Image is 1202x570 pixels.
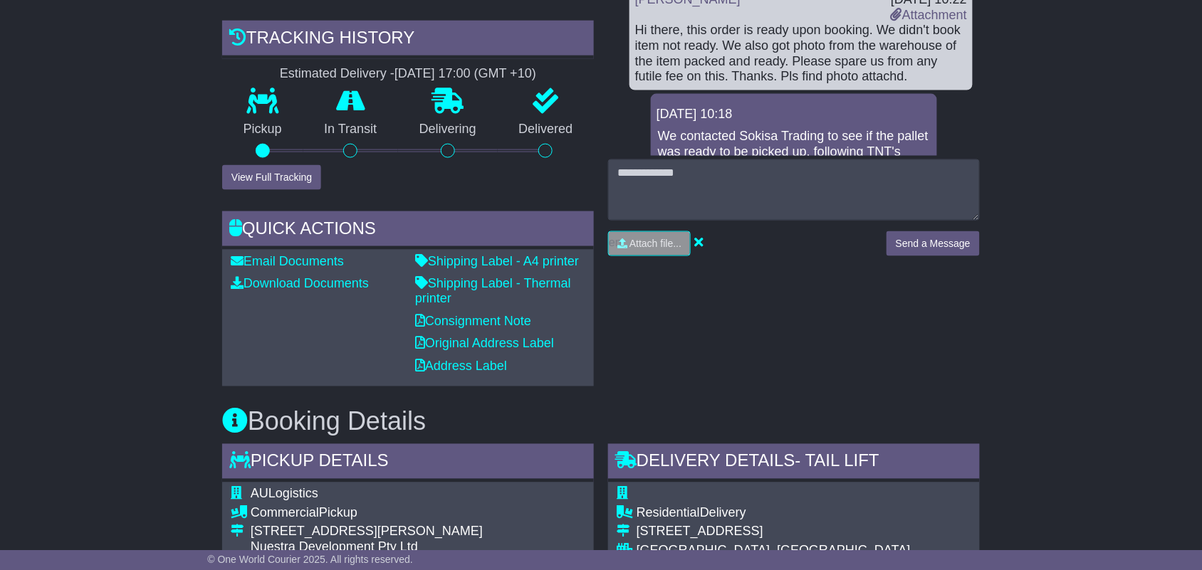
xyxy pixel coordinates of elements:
[303,122,399,137] p: In Transit
[222,444,594,482] div: Pickup Details
[398,122,498,137] p: Delivering
[637,506,700,520] span: Residential
[891,8,967,22] a: Attachment
[394,66,536,82] div: [DATE] 17:00 (GMT +10)
[231,254,344,268] a: Email Documents
[637,506,911,522] div: Delivery
[415,277,571,307] a: Shipping Label - Thermal printer
[251,540,483,556] div: Nuestra Development Pty Ltd
[207,554,413,565] span: © One World Courier 2025. All rights reserved.
[222,165,321,190] button: View Full Tracking
[415,254,579,268] a: Shipping Label - A4 printer
[231,277,369,291] a: Download Documents
[415,359,507,374] a: Address Label
[887,231,980,256] button: Send a Message
[635,23,967,84] div: Hi there, this order is ready upon booking. We didn't book item not ready. We also got photo from...
[222,408,980,436] h3: Booking Details
[251,506,483,522] div: Pickup
[251,487,318,501] span: AULogistics
[415,337,554,351] a: Original Address Label
[222,66,594,82] div: Estimated Delivery -
[222,21,594,59] div: Tracking history
[498,122,595,137] p: Delivered
[222,122,303,137] p: Pickup
[658,129,930,206] p: We contacted Sokisa Trading to see if the pallet was ready to be picked up, following TNT's advic...
[795,451,879,470] span: - Tail Lift
[251,506,319,520] span: Commercial
[251,524,483,540] div: [STREET_ADDRESS][PERSON_NAME]
[222,211,594,250] div: Quick Actions
[637,544,911,559] div: [GEOGRAPHIC_DATA], [GEOGRAPHIC_DATA]
[415,315,531,329] a: Consignment Note
[637,524,911,540] div: [STREET_ADDRESS]
[608,444,980,482] div: Delivery Details
[657,107,931,122] div: [DATE] 10:18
